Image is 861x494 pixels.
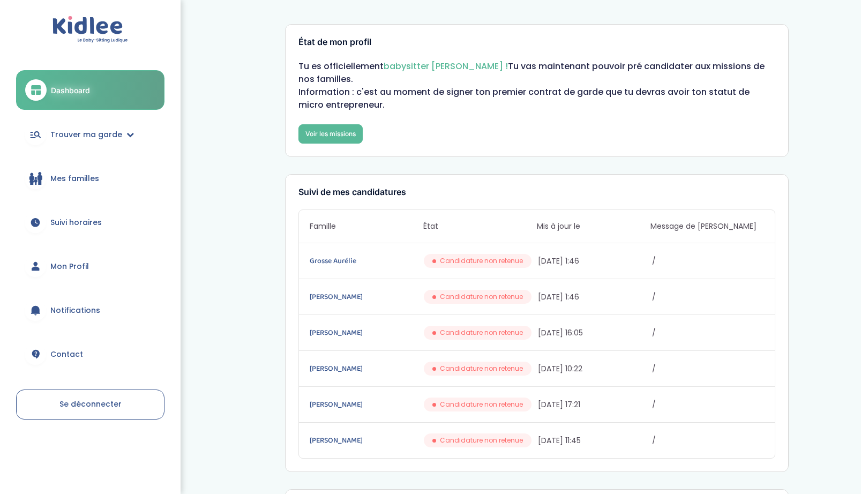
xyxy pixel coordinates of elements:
[16,335,164,373] a: Contact
[440,292,523,302] span: Candidature non retenue
[538,256,650,267] span: [DATE] 1:46
[538,435,650,446] span: [DATE] 11:45
[650,221,764,232] span: Message de [PERSON_NAME]
[16,115,164,154] a: Trouver ma garde
[298,86,775,111] p: Information : c'est au moment de signer ton premier contrat de garde que tu devras avoir ton stat...
[298,188,775,197] h3: Suivi de mes candidatures
[50,129,122,140] span: Trouver ma garde
[59,399,122,409] span: Se déconnecter
[310,221,423,232] span: Famille
[310,399,422,410] a: [PERSON_NAME]
[310,363,422,375] a: [PERSON_NAME]
[652,399,764,410] span: /
[423,221,537,232] span: État
[50,173,99,184] span: Mes familles
[50,261,89,272] span: Mon Profil
[16,390,164,420] a: Se déconnecter
[310,327,422,339] a: [PERSON_NAME]
[652,435,764,446] span: /
[310,291,422,303] a: [PERSON_NAME]
[16,70,164,110] a: Dashboard
[440,256,523,266] span: Candidature non retenue
[537,221,650,232] span: Mis à jour le
[298,124,363,144] a: Voir les missions
[50,217,102,228] span: Suivi horaires
[440,328,523,338] span: Candidature non retenue
[538,399,650,410] span: [DATE] 17:21
[538,363,650,375] span: [DATE] 10:22
[16,291,164,330] a: Notifications
[652,256,764,267] span: /
[652,327,764,339] span: /
[53,16,128,43] img: logo.svg
[652,291,764,303] span: /
[310,435,422,446] a: [PERSON_NAME]
[440,364,523,373] span: Candidature non retenue
[16,203,164,242] a: Suivi horaires
[51,85,90,96] span: Dashboard
[440,400,523,409] span: Candidature non retenue
[50,305,100,316] span: Notifications
[16,247,164,286] a: Mon Profil
[16,159,164,198] a: Mes familles
[298,38,775,47] h3: État de mon profil
[538,327,650,339] span: [DATE] 16:05
[652,363,764,375] span: /
[310,255,422,267] a: Grosse Aurélie
[50,349,83,360] span: Contact
[538,291,650,303] span: [DATE] 1:46
[384,60,508,72] span: babysitter [PERSON_NAME] !
[298,60,775,86] p: Tu es officiellement Tu vas maintenant pouvoir pré candidater aux missions de nos familles.
[440,436,523,445] span: Candidature non retenue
